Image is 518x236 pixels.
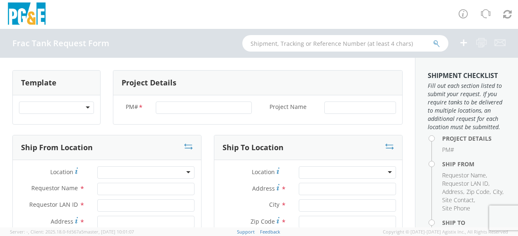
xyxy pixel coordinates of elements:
[442,161,506,167] h4: Ship From
[12,39,109,48] h4: Frac Tank Request Form
[442,188,463,196] span: Address
[383,229,508,235] span: Copyright © [DATE]-[DATE] Agistix Inc., All Rights Reserved
[493,188,504,196] li: ,
[223,144,284,152] h3: Ship To Location
[442,171,486,179] span: Requestor Name
[21,79,56,87] h3: Template
[442,179,488,187] span: Requestor LAN ID
[28,229,29,235] span: ,
[252,168,275,176] span: Location
[269,201,279,208] span: City
[29,201,78,208] span: Requestor LAN ID
[466,188,490,196] span: Zip Code
[260,229,280,235] a: Feedback
[442,171,487,179] li: ,
[442,196,474,204] span: Site Contact
[442,196,475,204] li: ,
[6,2,47,27] img: pge-logo-06675f144f4cfa6a6814.png
[428,82,506,131] span: Fill out each section listed to submit your request. If you require tanks to be delivered to mult...
[30,229,134,235] span: Client: 2025.18.0-fd567a5
[442,204,470,212] span: Site Phone
[252,184,275,192] span: Address
[428,72,506,80] h3: Shipment Checklist
[10,229,29,235] span: Server: -
[442,188,464,196] li: ,
[251,217,275,225] span: Zip Code
[122,79,176,87] h3: Project Details
[442,135,506,142] h4: Project Details
[242,35,448,52] input: Shipment, Tracking or Reference Number (at least 4 chars)
[442,179,490,188] li: ,
[51,217,73,225] span: Address
[84,229,134,235] span: master, [DATE] 10:01:07
[50,168,73,176] span: Location
[442,146,454,153] span: PM#
[466,188,491,196] li: ,
[126,103,138,112] span: PM#
[31,184,78,192] span: Requestor Name
[442,219,506,226] h4: Ship To
[270,103,307,112] span: Project Name
[237,229,255,235] a: Support
[21,144,93,152] h3: Ship From Location
[493,188,502,196] span: City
